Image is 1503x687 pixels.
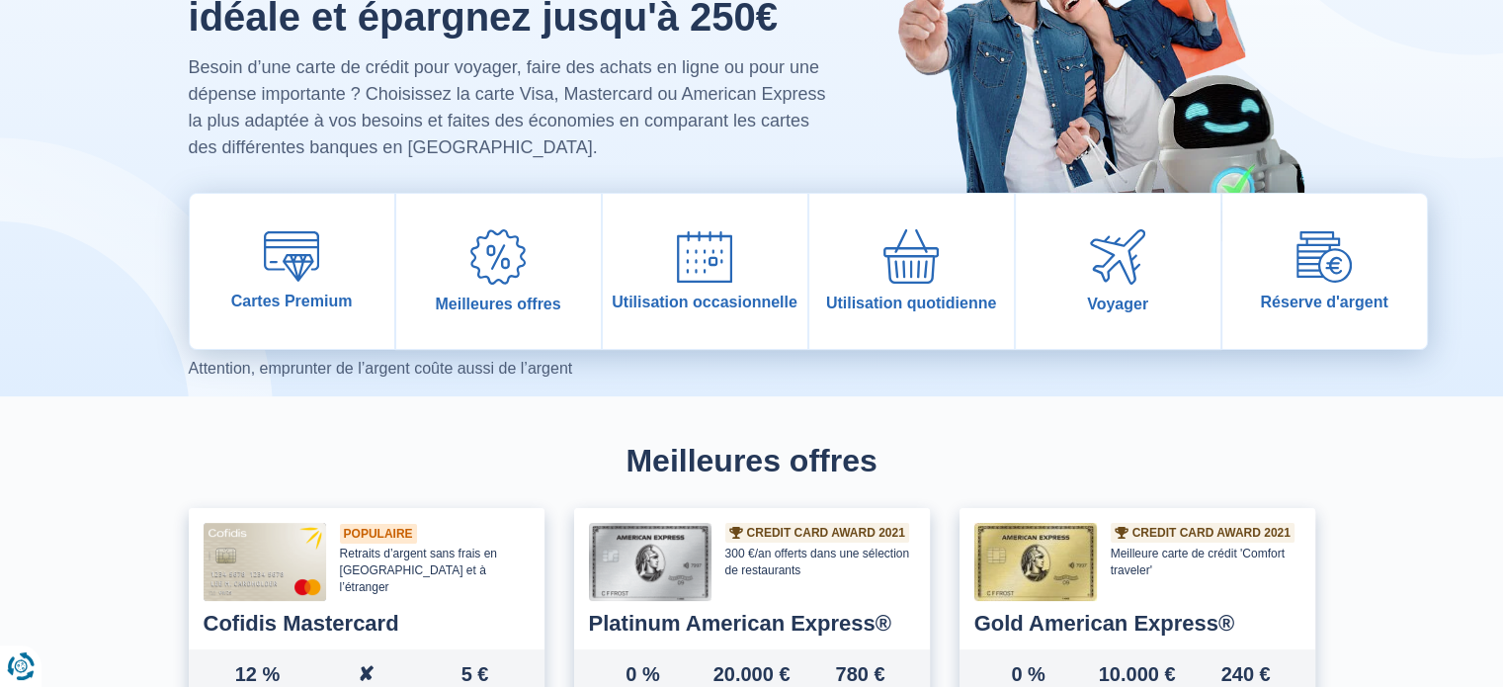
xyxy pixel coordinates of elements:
[883,229,939,284] img: Utilisation quotidienne
[189,444,1315,478] h2: Meilleures offres
[974,613,1300,635] div: Gold American Express®
[204,613,530,635] div: Cofidis Mastercard
[809,194,1014,349] a: Utilisation quotidienne
[340,546,530,595] div: Retraits d’argent sans frais en [GEOGRAPHIC_DATA] et à l’étranger
[1296,231,1352,282] img: Réserve d'argent
[470,229,526,285] img: Meilleures offres
[589,664,698,684] div: 0 %
[1115,527,1291,539] a: Credit Card Award 2021
[231,292,353,310] span: Cartes Premium
[806,664,915,684] div: 780 €
[1016,194,1220,349] a: Voyager
[698,664,806,684] div: 20.000 €
[264,231,319,282] img: Cartes Premium
[974,664,1083,684] div: 0 %
[589,523,711,601] img: Platinum American Express®
[1111,546,1300,579] div: Meilleure carte de crédit 'Comfort traveler'
[1260,293,1387,311] span: Réserve d'argent
[589,613,915,635] div: Platinum American Express®
[1087,295,1148,313] span: Voyager
[312,664,421,684] div: ✘
[729,527,905,539] a: Credit Card Award 2021
[435,295,560,313] span: Meilleures offres
[1222,194,1427,349] a: Réserve d'argent
[204,523,326,601] img: Cofidis Mastercard
[826,294,996,312] span: Utilisation quotidienne
[396,194,601,349] a: Meilleures offres
[340,524,417,544] div: Populaire
[603,194,807,349] a: Utilisation occasionnelle
[677,231,732,283] img: Utilisation occasionnelle
[1090,229,1145,285] img: Voyager
[204,664,312,684] div: 12 %
[421,664,530,684] div: 5 €
[189,54,834,161] p: Besoin d’une carte de crédit pour voyager, faire des achats en ligne ou pour une dépense importan...
[1192,664,1300,684] div: 240 €
[974,523,1097,601] img: Gold American Express®
[190,194,394,349] a: Cartes Premium
[1083,664,1192,684] div: 10.000 €
[612,293,797,311] span: Utilisation occasionnelle
[725,546,915,579] div: 300 €/an offerts dans une sélection de restaurants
